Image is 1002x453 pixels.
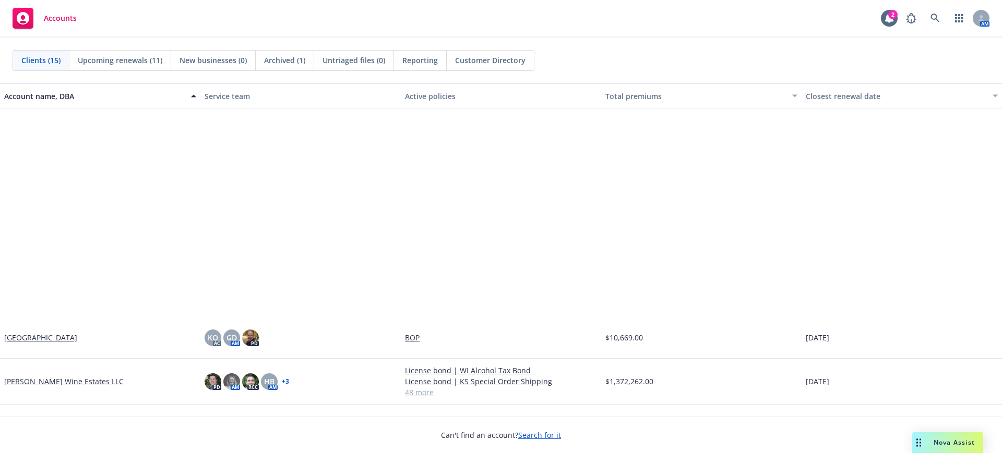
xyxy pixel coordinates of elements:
[242,373,259,390] img: photo
[78,55,162,66] span: Upcoming renewals (11)
[888,10,898,19] div: 2
[605,332,643,343] span: $10,669.00
[282,378,289,385] a: + 3
[21,55,61,66] span: Clients (15)
[806,332,829,343] span: [DATE]
[934,438,975,447] span: Nova Assist
[605,91,786,102] div: Total premiums
[802,83,1002,108] button: Closest renewal date
[208,332,218,343] span: KO
[806,376,829,387] span: [DATE]
[223,373,240,390] img: photo
[605,376,653,387] span: $1,372,262.00
[405,332,597,343] a: BOP
[242,329,259,346] img: photo
[180,55,247,66] span: New businesses (0)
[44,14,77,22] span: Accounts
[405,387,597,398] a: 48 more
[4,91,185,102] div: Account name, DBA
[601,83,802,108] button: Total premiums
[264,55,305,66] span: Archived (1)
[200,83,401,108] button: Service team
[401,83,601,108] button: Active policies
[405,91,597,102] div: Active policies
[205,373,221,390] img: photo
[901,8,922,29] a: Report a Bug
[402,55,438,66] span: Reporting
[264,376,275,387] span: HB
[949,8,970,29] a: Switch app
[405,376,597,387] a: License bond | KS Special Order Shipping
[4,332,77,343] a: [GEOGRAPHIC_DATA]
[806,91,986,102] div: Closest renewal date
[518,430,561,440] a: Search for it
[912,432,925,453] div: Drag to move
[226,332,237,343] span: GD
[405,365,597,376] a: License bond | WI Alcohol Tax Bond
[205,91,397,102] div: Service team
[925,8,946,29] a: Search
[912,432,983,453] button: Nova Assist
[8,4,81,33] a: Accounts
[323,55,385,66] span: Untriaged files (0)
[455,55,526,66] span: Customer Directory
[441,430,561,440] span: Can't find an account?
[4,376,124,387] a: [PERSON_NAME] Wine Estates LLC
